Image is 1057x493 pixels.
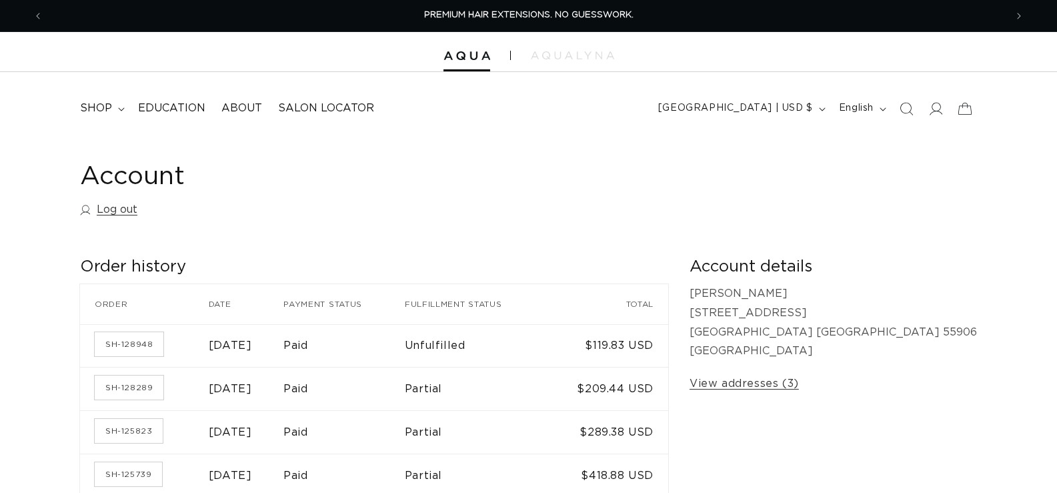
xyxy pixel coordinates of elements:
[650,96,831,121] button: [GEOGRAPHIC_DATA] | USD $
[690,374,799,394] a: View addresses (3)
[405,410,550,454] td: Partial
[209,284,283,324] th: Date
[95,419,163,443] a: Order number SH-125823
[424,11,634,19] span: PREMIUM HAIR EXTENSIONS. NO GUESSWORK.
[72,93,130,123] summary: shop
[283,324,405,368] td: Paid
[221,101,262,115] span: About
[283,410,405,454] td: Paid
[213,93,270,123] a: About
[209,427,252,438] time: [DATE]
[690,257,977,278] h2: Account details
[80,161,977,193] h1: Account
[270,93,382,123] a: Salon Locator
[209,384,252,394] time: [DATE]
[138,101,205,115] span: Education
[550,410,668,454] td: $289.38 USD
[80,200,137,219] a: Log out
[283,284,405,324] th: Payment status
[405,284,550,324] th: Fulfillment status
[209,340,252,351] time: [DATE]
[95,376,163,400] a: Order number SH-128289
[892,94,921,123] summary: Search
[95,332,163,356] a: Order number SH-128948
[690,284,977,361] p: [PERSON_NAME] [STREET_ADDRESS] [GEOGRAPHIC_DATA] [GEOGRAPHIC_DATA] 55906 [GEOGRAPHIC_DATA]
[658,101,813,115] span: [GEOGRAPHIC_DATA] | USD $
[95,462,162,486] a: Order number SH-125739
[209,470,252,481] time: [DATE]
[23,3,53,29] button: Previous announcement
[831,96,892,121] button: English
[550,367,668,410] td: $209.44 USD
[405,367,550,410] td: Partial
[443,51,490,61] img: Aqua Hair Extensions
[278,101,374,115] span: Salon Locator
[531,51,614,59] img: aqualyna.com
[1004,3,1034,29] button: Next announcement
[80,257,668,278] h2: Order history
[550,284,668,324] th: Total
[283,367,405,410] td: Paid
[405,324,550,368] td: Unfulfilled
[130,93,213,123] a: Education
[839,101,874,115] span: English
[550,324,668,368] td: $119.83 USD
[80,284,209,324] th: Order
[80,101,112,115] span: shop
